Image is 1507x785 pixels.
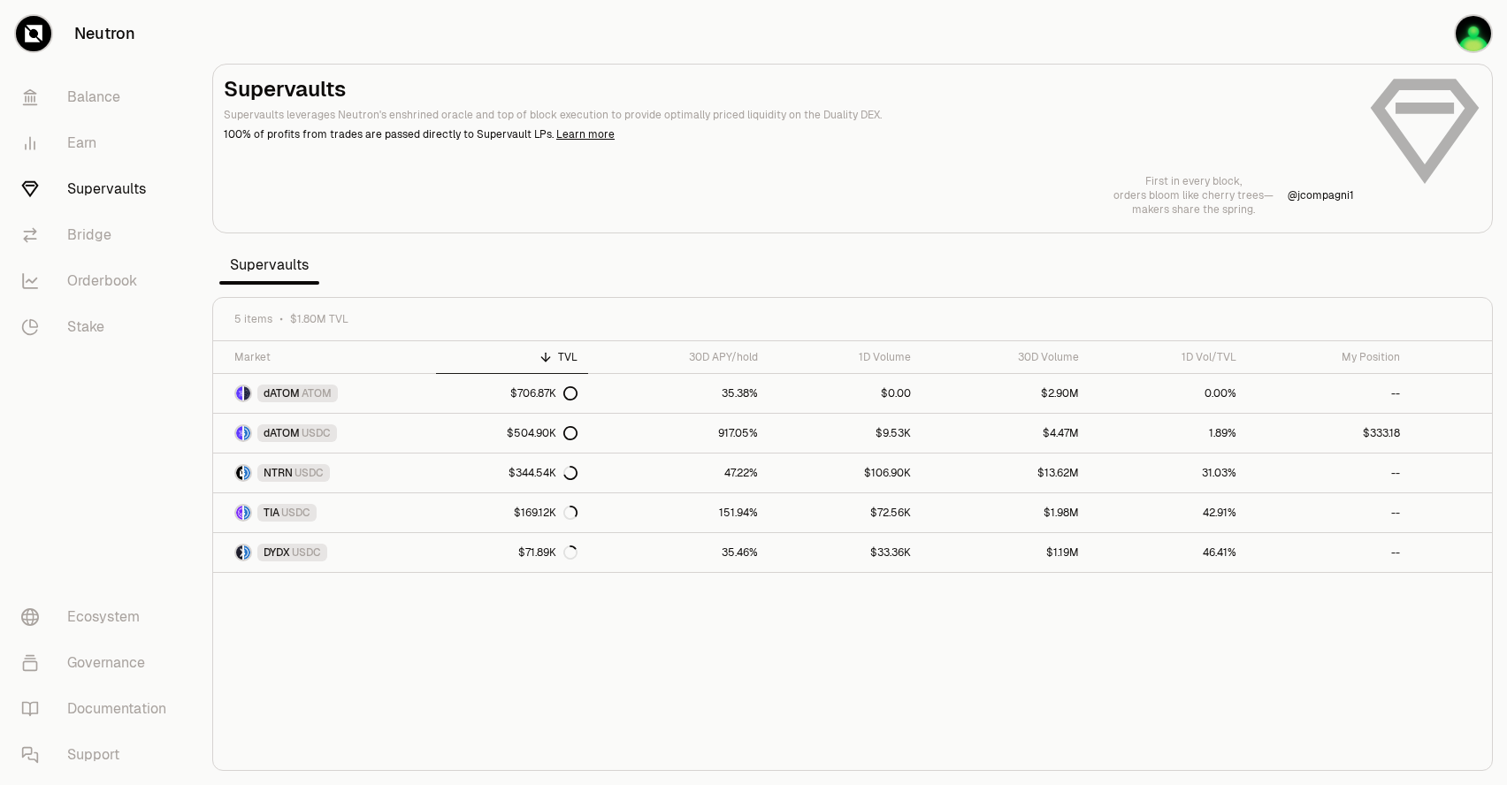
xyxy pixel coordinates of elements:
[769,374,922,413] a: $0.00
[281,506,310,520] span: USDC
[1090,533,1247,572] a: 46.41%
[922,533,1090,572] a: $1.19M
[1090,414,1247,453] a: 1.89%
[436,533,587,572] a: $71.89K
[244,466,250,480] img: USDC Logo
[236,545,242,560] img: DYDX Logo
[1247,453,1411,492] a: --
[1090,453,1247,492] a: 31.03%
[264,466,293,480] span: NTRN
[436,493,587,532] a: $169.12K
[922,374,1090,413] a: $2.90M
[1100,350,1236,364] div: 1D Vol/TVL
[7,640,191,686] a: Governance
[1090,374,1247,413] a: 0.00%
[7,212,191,258] a: Bridge
[588,374,769,413] a: 35.38%
[556,127,615,141] a: Learn more
[264,545,290,560] span: DYDX
[7,686,191,732] a: Documentation
[922,414,1090,453] a: $4.47M
[922,453,1090,492] a: $13.62M
[302,426,331,440] span: USDC
[769,533,922,572] a: $33.36K
[1456,16,1491,51] img: terrastation
[302,386,332,400] span: ATOM
[1113,188,1274,202] p: orders bloom like cherry trees—
[236,506,242,520] img: TIA Logo
[264,506,279,520] span: TIA
[769,414,922,453] a: $9.53K
[264,426,300,440] span: dATOM
[213,374,436,413] a: dATOM LogoATOM LogodATOMATOM
[236,386,242,400] img: dATOM Logo
[290,312,348,326] span: $1.80M TVL
[7,74,191,120] a: Balance
[436,414,587,453] a: $504.90K
[514,506,578,520] div: $169.12K
[1258,350,1400,364] div: My Position
[769,493,922,532] a: $72.56K
[1113,174,1274,217] a: First in every block,orders bloom like cherry trees—makers share the spring.
[234,350,425,364] div: Market
[779,350,911,364] div: 1D Volume
[7,120,191,166] a: Earn
[1288,188,1354,202] a: @jcompagni1
[213,414,436,453] a: dATOM LogoUSDC LogodATOMUSDC
[224,75,1354,103] h2: Supervaults
[213,533,436,572] a: DYDX LogoUSDC LogoDYDXUSDC
[436,453,587,492] a: $344.54K
[599,350,758,364] div: 30D APY/hold
[219,248,319,283] span: Supervaults
[769,453,922,492] a: $106.90K
[932,350,1079,364] div: 30D Volume
[7,594,191,640] a: Ecosystem
[224,126,1354,142] p: 100% of profits from trades are passed directly to Supervault LPs.
[236,426,242,440] img: dATOM Logo
[264,386,300,400] span: dATOM
[1247,493,1411,532] a: --
[509,466,578,480] div: $344.54K
[7,166,191,212] a: Supervaults
[922,493,1090,532] a: $1.98M
[244,506,250,520] img: USDC Logo
[1113,174,1274,188] p: First in every block,
[244,426,250,440] img: USDC Logo
[1247,414,1411,453] a: $333.18
[234,312,272,326] span: 5 items
[224,107,1354,123] p: Supervaults leverages Neutron's enshrined oracle and top of block execution to provide optimally ...
[213,493,436,532] a: TIA LogoUSDC LogoTIAUSDC
[7,258,191,304] a: Orderbook
[1288,188,1354,202] p: @ jcompagni1
[7,732,191,778] a: Support
[292,545,321,560] span: USDC
[588,493,769,532] a: 151.94%
[244,386,250,400] img: ATOM Logo
[588,414,769,453] a: 917.05%
[588,453,769,492] a: 47.22%
[7,304,191,350] a: Stake
[447,350,577,364] div: TVL
[236,466,242,480] img: NTRN Logo
[510,386,578,400] div: $706.87K
[436,374,587,413] a: $706.87K
[295,466,324,480] span: USDC
[1247,374,1411,413] a: --
[1247,533,1411,572] a: --
[1113,202,1274,217] p: makers share the spring.
[518,545,578,560] div: $71.89K
[213,453,436,492] a: NTRN LogoUSDC LogoNTRNUSDC
[244,545,250,560] img: USDC Logo
[507,426,578,440] div: $504.90K
[588,533,769,572] a: 35.46%
[1090,493,1247,532] a: 42.91%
